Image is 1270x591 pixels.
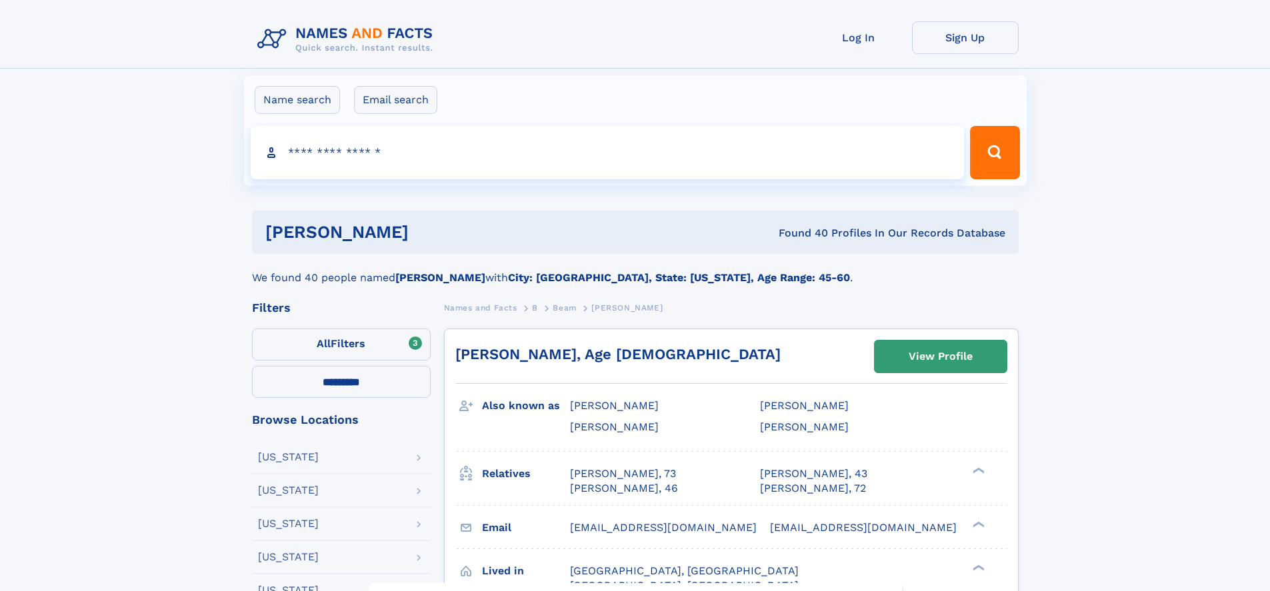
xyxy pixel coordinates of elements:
[258,485,319,496] div: [US_STATE]
[760,466,867,481] a: [PERSON_NAME], 43
[760,420,849,433] span: [PERSON_NAME]
[969,520,985,528] div: ❯
[252,302,431,314] div: Filters
[909,341,973,372] div: View Profile
[770,521,957,534] span: [EMAIL_ADDRESS][DOMAIN_NAME]
[969,466,985,474] div: ❯
[354,86,437,114] label: Email search
[251,126,965,179] input: search input
[252,21,444,57] img: Logo Names and Facts
[760,481,866,496] a: [PERSON_NAME], 72
[805,21,912,54] a: Log In
[570,521,757,534] span: [EMAIL_ADDRESS][DOMAIN_NAME]
[252,414,431,426] div: Browse Locations
[252,328,431,360] label: Filters
[258,518,319,529] div: [US_STATE]
[875,340,1007,372] a: View Profile
[482,462,570,485] h3: Relatives
[455,346,781,362] a: [PERSON_NAME], Age [DEMOGRAPHIC_DATA]
[532,299,538,316] a: B
[553,303,576,312] span: Beam
[252,254,1019,286] div: We found 40 people named with .
[570,399,659,412] span: [PERSON_NAME]
[570,466,676,481] a: [PERSON_NAME], 73
[532,303,538,312] span: B
[482,394,570,417] h3: Also known as
[395,271,485,284] b: [PERSON_NAME]
[258,452,319,462] div: [US_STATE]
[444,299,517,316] a: Names and Facts
[508,271,850,284] b: City: [GEOGRAPHIC_DATA], State: [US_STATE], Age Range: 45-60
[570,564,799,577] span: [GEOGRAPHIC_DATA], [GEOGRAPHIC_DATA]
[482,516,570,539] h3: Email
[317,337,331,350] span: All
[255,86,340,114] label: Name search
[969,563,985,572] div: ❯
[593,226,1005,241] div: Found 40 Profiles In Our Records Database
[553,299,576,316] a: Beam
[570,420,659,433] span: [PERSON_NAME]
[760,399,849,412] span: [PERSON_NAME]
[482,560,570,582] h3: Lived in
[570,481,678,496] a: [PERSON_NAME], 46
[912,21,1019,54] a: Sign Up
[970,126,1019,179] button: Search Button
[265,224,594,241] h1: [PERSON_NAME]
[258,552,319,562] div: [US_STATE]
[591,303,663,312] span: [PERSON_NAME]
